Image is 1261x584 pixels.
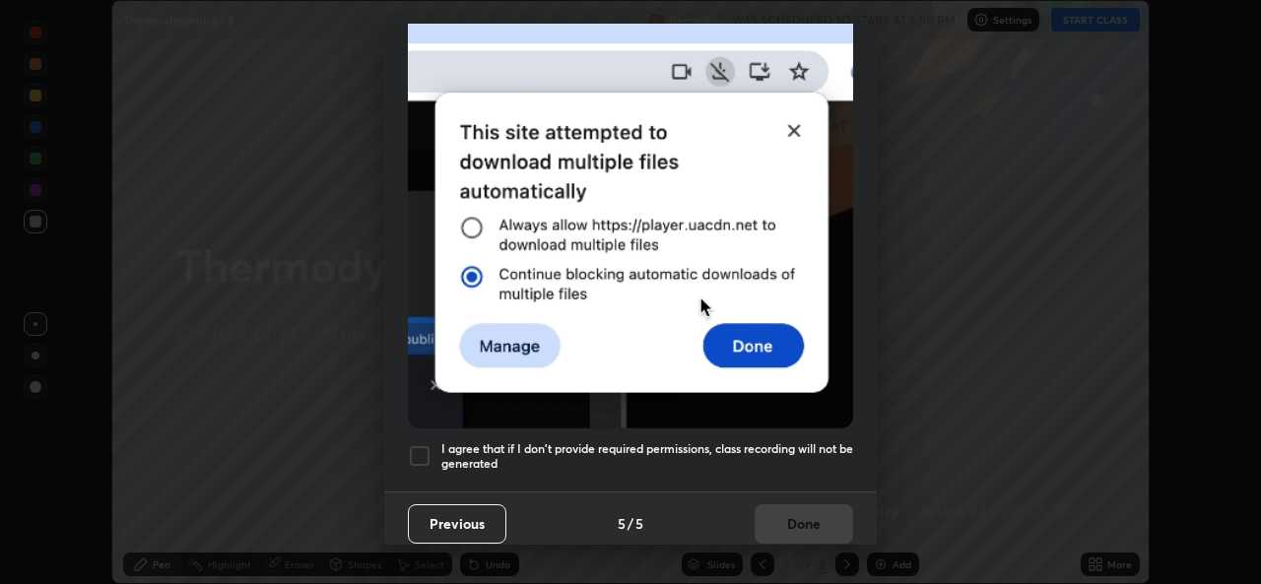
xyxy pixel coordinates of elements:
h4: / [628,513,633,534]
h4: 5 [635,513,643,534]
h5: I agree that if I don't provide required permissions, class recording will not be generated [441,441,853,472]
h4: 5 [618,513,626,534]
button: Previous [408,504,506,544]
